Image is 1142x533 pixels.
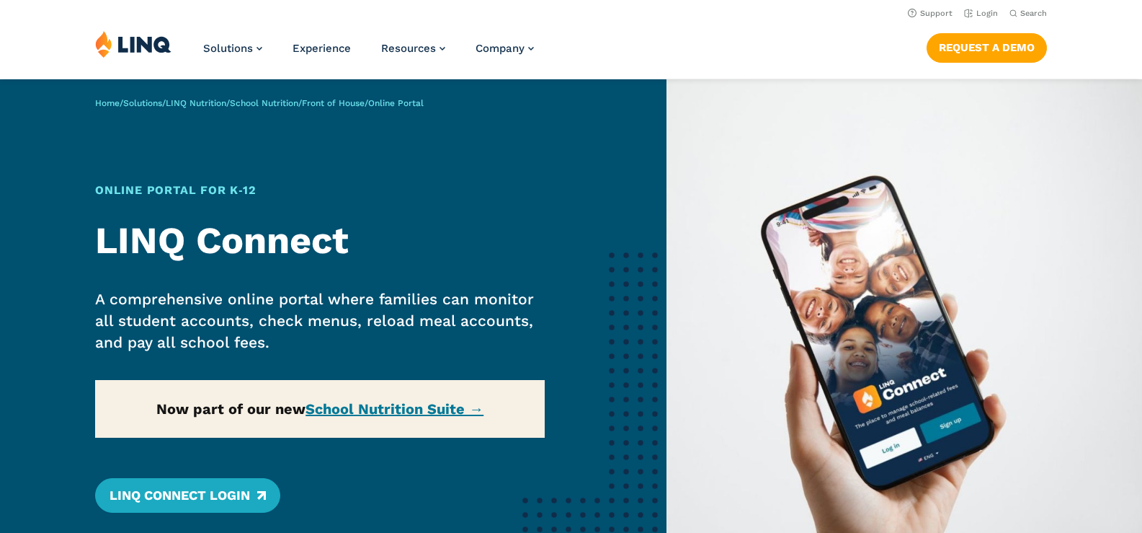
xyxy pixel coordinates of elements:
a: Front of House [302,98,365,108]
a: LINQ Nutrition [166,98,226,108]
a: Solutions [123,98,162,108]
span: Solutions [203,42,253,55]
a: School Nutrition [230,98,298,108]
strong: LINQ Connect [95,219,349,263]
p: A comprehensive online portal where families can monitor all student accounts, check menus, reloa... [95,288,545,353]
a: Home [95,98,120,108]
button: Open Search Bar [1009,8,1047,19]
img: LINQ | K‑12 Software [95,30,171,58]
nav: Button Navigation [927,30,1047,62]
a: Request a Demo [927,33,1047,62]
a: Resources [381,42,445,55]
span: Online Portal [368,98,424,108]
span: Resources [381,42,436,55]
a: Experience [293,42,351,55]
a: Support [908,9,953,18]
a: Company [476,42,534,55]
span: Company [476,42,525,55]
h1: Online Portal for K‑12 [95,182,545,199]
span: Search [1020,9,1047,18]
span: / / / / / [95,98,424,108]
a: Login [964,9,998,18]
a: Solutions [203,42,262,55]
strong: Now part of our new [156,400,483,418]
a: LINQ Connect Login [95,478,280,513]
nav: Primary Navigation [203,30,534,78]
